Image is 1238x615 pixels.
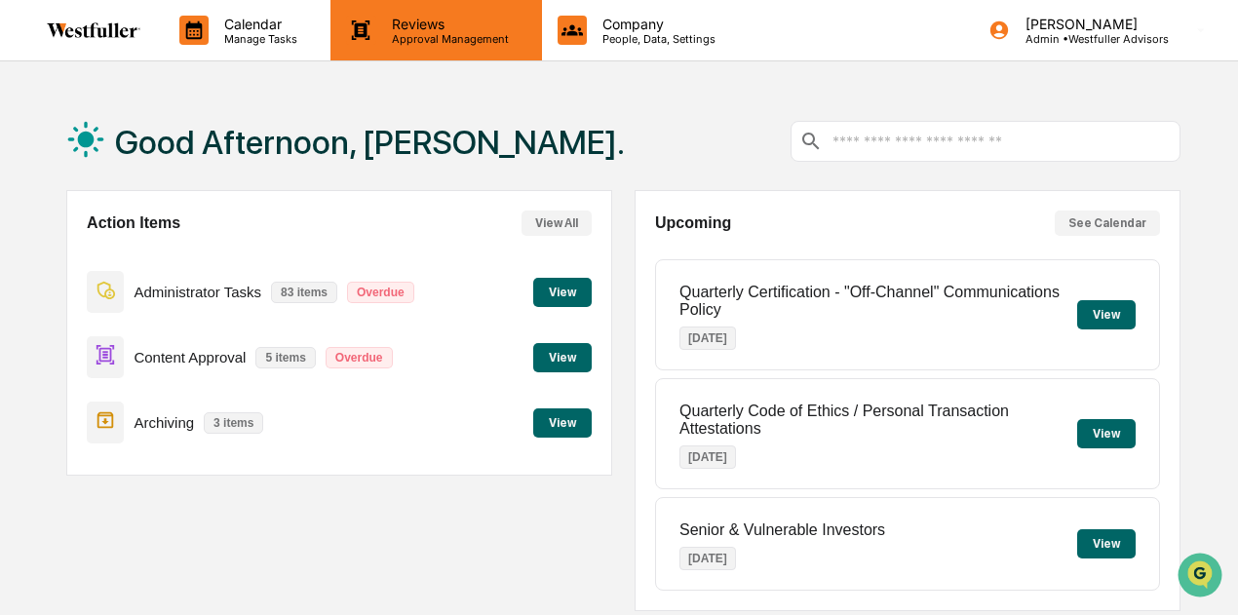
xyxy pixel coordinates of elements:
p: 3 items [204,412,263,434]
button: Start new chat [331,192,355,215]
button: View All [522,211,592,236]
p: Manage Tasks [209,32,307,46]
button: View [533,408,592,438]
span: Attestations [161,436,242,455]
p: Admin • Westfuller Advisors [1010,32,1169,46]
p: People, Data, Settings [587,32,725,46]
img: Rachel Stanley [19,284,51,315]
div: Past conversations [19,253,131,269]
button: View [1077,300,1136,329]
p: 83 items [271,282,337,303]
button: View [533,278,592,307]
p: Reviews [376,16,519,32]
p: [DATE] [679,547,736,570]
p: Administrator Tasks [134,284,261,300]
p: Archiving [134,414,194,431]
span: [PERSON_NAME] [60,355,158,370]
p: Calendar [209,16,307,32]
img: 8933085812038_c878075ebb4cc5468115_72.jpg [41,186,76,221]
button: View [1077,419,1136,448]
span: Pylon [194,471,236,485]
button: View [1077,529,1136,558]
p: Overdue [326,347,393,368]
a: View [533,412,592,431]
a: Powered byPylon [137,470,236,485]
span: • [162,355,169,370]
p: Quarterly Code of Ethics / Personal Transaction Attestations [679,403,1077,438]
img: logo [47,22,140,38]
h1: Good Afternoon, [PERSON_NAME]. [115,123,625,162]
p: [PERSON_NAME] [1010,16,1169,32]
div: Start new chat [88,186,320,206]
div: 🗄️ [141,438,157,453]
img: Greenboard [19,19,58,58]
iframe: Open customer support [1176,551,1228,603]
div: 🖐️ [19,438,35,453]
span: [DATE] [173,355,213,370]
a: 🗄️Attestations [134,428,250,463]
h2: Upcoming [655,214,731,232]
button: See Calendar [1055,211,1160,236]
p: [DATE] [679,327,736,350]
span: [DATE] [173,302,213,318]
span: Preclearance [39,436,126,455]
img: 1746055101610-c473b297-6a78-478c-a979-82029cc54cd1 [19,186,55,221]
p: 5 items [255,347,315,368]
a: View [533,282,592,300]
h2: Action Items [87,214,180,232]
p: Senior & Vulnerable Investors [679,521,885,539]
a: View [533,347,592,365]
div: We're available if you need us! [88,206,268,221]
span: [PERSON_NAME] [60,302,158,318]
span: • [162,302,169,318]
button: See all [302,250,355,273]
p: Overdue [347,282,414,303]
img: Rachel Stanley [19,336,51,367]
button: View [533,343,592,372]
a: 🖐️Preclearance [12,428,134,463]
p: Quarterly Certification - "Off-Channel" Communications Policy [679,284,1077,319]
p: How can we help? [19,78,355,109]
p: [DATE] [679,445,736,469]
p: Approval Management [376,32,519,46]
p: Content Approval [134,349,246,365]
p: Company [587,16,725,32]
